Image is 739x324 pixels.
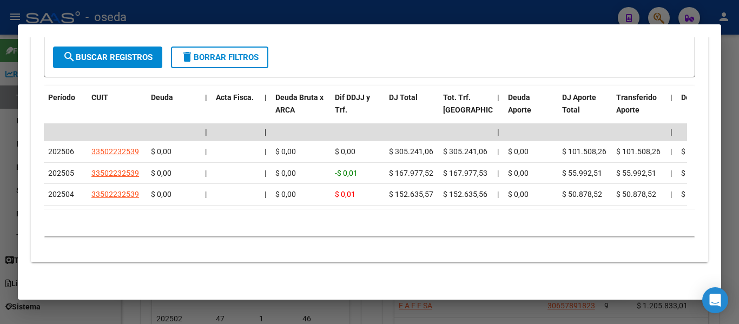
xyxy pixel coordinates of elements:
[181,50,194,63] mat-icon: delete
[497,169,499,177] span: |
[275,93,324,114] span: Deuda Bruta x ARCA
[389,190,433,199] span: $ 152.635,57
[331,86,385,134] datatable-header-cell: Dif DDJJ y Trf.
[48,190,74,199] span: 202504
[562,169,602,177] span: $ 55.992,51
[681,147,702,156] span: $ 0,00
[44,86,87,134] datatable-header-cell: Período
[670,128,672,136] span: |
[562,147,606,156] span: $ 101.508,26
[151,169,171,177] span: $ 0,00
[681,190,702,199] span: $ 0,00
[91,147,139,156] span: 33502232539
[265,190,266,199] span: |
[666,86,677,134] datatable-header-cell: |
[681,169,702,177] span: $ 0,00
[151,147,171,156] span: $ 0,00
[670,169,672,177] span: |
[562,93,596,114] span: DJ Aporte Total
[335,169,358,177] span: -$ 0,01
[171,47,268,68] button: Borrar Filtros
[91,190,139,199] span: 33502232539
[497,93,499,102] span: |
[53,47,162,68] button: Buscar Registros
[335,93,370,114] span: Dif DDJJ y Trf.
[151,190,171,199] span: $ 0,00
[443,190,487,199] span: $ 152.635,56
[205,147,207,156] span: |
[147,86,201,134] datatable-header-cell: Deuda
[385,86,439,134] datatable-header-cell: DJ Total
[508,190,529,199] span: $ 0,00
[497,128,499,136] span: |
[63,52,153,62] span: Buscar Registros
[670,190,672,199] span: |
[612,86,666,134] datatable-header-cell: Transferido Aporte
[681,93,725,102] span: Deuda Contr.
[616,169,656,177] span: $ 55.992,51
[702,287,728,313] div: Open Intercom Messenger
[335,147,355,156] span: $ 0,00
[275,169,296,177] span: $ 0,00
[201,86,212,134] datatable-header-cell: |
[670,93,672,102] span: |
[265,93,267,102] span: |
[260,86,271,134] datatable-header-cell: |
[212,86,260,134] datatable-header-cell: Acta Fisca.
[48,169,74,177] span: 202505
[439,86,493,134] datatable-header-cell: Tot. Trf. Bruto
[508,147,529,156] span: $ 0,00
[265,147,266,156] span: |
[497,190,499,199] span: |
[63,50,76,63] mat-icon: search
[616,147,661,156] span: $ 101.508,26
[91,169,139,177] span: 33502232539
[275,147,296,156] span: $ 0,00
[443,169,487,177] span: $ 167.977,53
[48,147,74,156] span: 202506
[265,128,267,136] span: |
[558,86,612,134] datatable-header-cell: DJ Aporte Total
[389,169,433,177] span: $ 167.977,52
[389,147,433,156] span: $ 305.241,06
[616,190,656,199] span: $ 50.878,52
[508,93,531,114] span: Deuda Aporte
[151,93,173,102] span: Deuda
[216,93,254,102] span: Acta Fisca.
[493,86,504,134] datatable-header-cell: |
[508,169,529,177] span: $ 0,00
[265,169,266,177] span: |
[87,86,147,134] datatable-header-cell: CUIT
[335,190,355,199] span: $ 0,01
[181,52,259,62] span: Borrar Filtros
[91,93,108,102] span: CUIT
[504,86,558,134] datatable-header-cell: Deuda Aporte
[205,128,207,136] span: |
[677,86,731,134] datatable-header-cell: Deuda Contr.
[562,190,602,199] span: $ 50.878,52
[616,93,657,114] span: Transferido Aporte
[497,147,499,156] span: |
[389,93,418,102] span: DJ Total
[205,169,207,177] span: |
[48,93,75,102] span: Período
[443,147,487,156] span: $ 305.241,06
[275,190,296,199] span: $ 0,00
[205,190,207,199] span: |
[443,93,517,114] span: Tot. Trf. [GEOGRAPHIC_DATA]
[205,93,207,102] span: |
[670,147,672,156] span: |
[271,86,331,134] datatable-header-cell: Deuda Bruta x ARCA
